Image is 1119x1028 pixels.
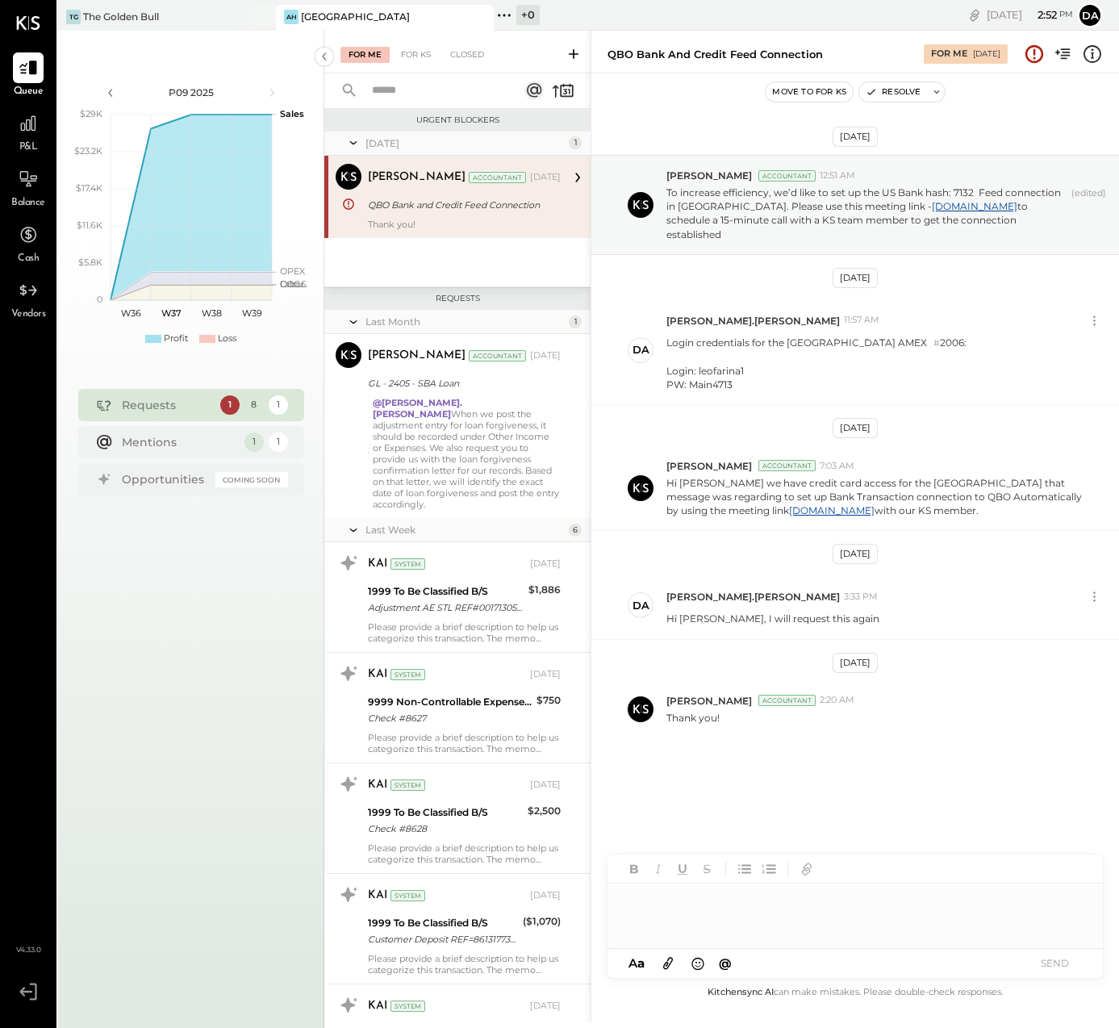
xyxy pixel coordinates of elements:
a: [DOMAIN_NAME] [932,200,1017,212]
button: @ [714,953,737,973]
span: [PERSON_NAME].[PERSON_NAME] [666,314,840,328]
div: [DATE] [365,136,565,150]
div: 1 [269,433,288,452]
div: 8 [244,395,264,415]
a: Cash [1,219,56,266]
p: To increase efficiency, we’d like to set up the US Bank hash: 7132 Feed connection in [GEOGRAPHIC... [666,186,1065,241]
div: Requests [122,397,212,413]
div: 1 [569,136,582,149]
div: For KS [393,47,439,63]
div: [DATE] [530,779,561,792]
p: Hi [PERSON_NAME], I will request this again [666,612,879,625]
p: Hi [PERSON_NAME] we have credit card access for the [GEOGRAPHIC_DATA] that message was regarding ... [666,476,1084,517]
div: $750 [537,692,561,708]
div: Last Month [365,315,565,328]
div: For Me [931,48,967,61]
div: PW: Main4713 [666,378,967,391]
div: [DATE] [530,558,561,570]
text: $11.6K [77,219,102,231]
div: Mentions [122,434,236,450]
button: Move to for ks [766,82,853,102]
div: [PERSON_NAME] [368,348,466,364]
text: 0 [97,294,102,305]
span: 12:51 AM [820,169,855,182]
button: Ordered List [758,859,779,880]
div: [DATE] [973,48,1000,60]
div: The Golden Bull [83,10,159,23]
div: + 0 [516,5,540,25]
div: P09 2025 [123,86,260,99]
div: System [390,558,425,570]
button: Unordered List [734,859,755,880]
div: For Me [340,47,390,63]
div: ($1,070) [523,913,561,930]
text: $5.8K [78,257,102,268]
p: Login credentials for the [GEOGRAPHIC_DATA] AMEX 2006: [666,336,967,391]
div: Thank you! [368,219,561,230]
div: da [633,342,649,357]
div: 1999 To Be Classified B/S [368,804,523,821]
span: 11:57 AM [844,314,879,327]
text: $29K [80,108,102,119]
div: When we post the adjustment entry for loan forgiveness, it should be recorded under Other Income ... [373,397,561,510]
button: SEND [1022,952,1087,974]
text: $23.2K [74,145,102,157]
span: a [637,955,645,971]
text: OPEX [280,265,306,277]
div: 1 [269,395,288,415]
a: Vendors [1,275,56,322]
button: Italic [648,859,669,880]
div: 1 [220,395,240,415]
text: W39 [241,307,261,319]
div: KAI [368,888,387,904]
span: 3:33 PM [844,591,878,604]
div: Please provide a brief description to help us categorize this transaction. The memo might be help... [368,732,561,754]
span: [PERSON_NAME].[PERSON_NAME] [666,590,840,604]
span: [PERSON_NAME] [666,169,752,182]
div: Closed [442,47,492,63]
div: [GEOGRAPHIC_DATA] [301,10,410,23]
div: [DATE] [530,349,561,362]
div: Last Week [365,523,565,537]
button: Bold [624,859,645,880]
div: TG [66,10,81,24]
span: 7:03 AM [820,460,854,473]
div: 9999 Non-Controllable Expenses:Other Income and Expenses:To Be Classified [368,694,532,710]
p: Thank you! [666,711,720,725]
div: KAI [368,777,387,793]
div: Please provide a brief description to help us categorize this transaction. The memo might be help... [368,953,561,976]
div: Adjustment AE STL REF#0017130560001 [368,600,524,616]
span: [PERSON_NAME] [666,459,752,473]
span: # [933,337,940,349]
span: Balance [11,196,45,211]
div: [DATE] [530,1000,561,1013]
div: [DATE] [530,171,561,184]
div: [DATE] [833,418,878,438]
span: @ [719,955,732,971]
div: 1999 To Be Classified B/S [368,915,518,931]
span: P&L [19,140,38,155]
button: Resolve [859,82,927,102]
div: System [390,779,425,791]
div: Check #8628 [368,821,523,837]
div: $2,500 [528,803,561,819]
div: GL - 2405 - SBA Loan [368,375,556,391]
div: Accountant [758,460,816,471]
a: P&L [1,108,56,155]
span: Queue [14,85,44,99]
text: Occu... [280,278,307,290]
div: Urgent Blockers [332,115,582,126]
a: Balance [1,164,56,211]
div: Coming Soon [215,472,288,487]
div: Profit [164,332,188,345]
span: Cash [18,252,39,266]
div: Customer Deposit REF=8613177358 [368,931,518,947]
div: da [633,598,649,613]
div: Accountant [469,172,526,183]
div: Loss [218,332,236,345]
div: QBO Bank and Credit Feed Connection [608,47,823,62]
span: Vendors [11,307,46,322]
div: AH [284,10,299,24]
span: 2:20 AM [820,694,854,707]
button: da [1077,2,1103,28]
